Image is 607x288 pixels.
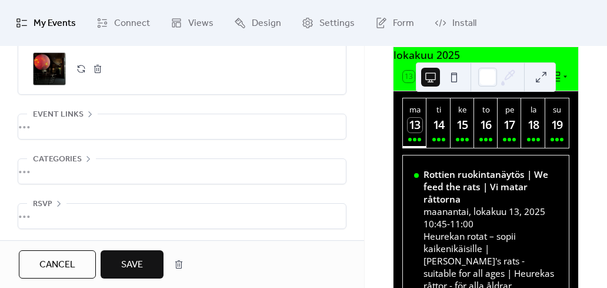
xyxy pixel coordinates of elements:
[408,118,422,133] div: 13
[450,218,473,230] span: 11:00
[33,52,66,85] div: ;
[319,14,355,33] span: Settings
[393,14,414,33] span: Form
[455,118,469,133] div: 15
[162,5,222,41] a: Views
[452,14,476,33] span: Install
[225,5,290,41] a: Design
[454,104,471,115] div: ke
[252,14,281,33] span: Design
[451,98,474,148] button: ke15
[423,168,558,206] div: Rottien ruokintanäytös | We feed the rats | Vi matar råttorna
[447,218,450,230] span: -
[549,104,565,115] div: su
[293,5,363,41] a: Settings
[545,98,569,148] button: su19
[426,5,485,41] a: Install
[393,47,578,62] div: lokakuu 2025
[526,118,541,133] div: 18
[366,5,423,41] a: Form
[474,98,498,148] button: to16
[498,98,521,148] button: pe17
[121,258,143,272] span: Save
[521,98,545,148] button: la18
[426,98,450,148] button: ti14
[501,104,518,115] div: pe
[479,118,493,133] div: 16
[18,204,346,229] div: •••
[33,108,84,122] span: Event links
[39,258,75,272] span: Cancel
[502,118,517,133] div: 17
[478,104,494,115] div: to
[19,250,96,279] button: Cancel
[88,5,159,41] a: Connect
[549,118,564,133] div: 19
[423,206,558,218] div: maanantai, lokakuu 13, 2025
[114,14,150,33] span: Connect
[431,118,446,133] div: 14
[188,14,214,33] span: Views
[18,159,346,184] div: •••
[403,98,426,148] button: ma13
[18,114,346,139] div: •••
[430,104,446,115] div: ti
[406,104,423,115] div: ma
[33,197,52,211] span: RSVP
[423,218,447,230] span: 10:45
[33,153,82,167] span: Categories
[101,250,164,279] button: Save
[7,5,85,41] a: My Events
[525,104,541,115] div: la
[34,14,76,33] span: My Events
